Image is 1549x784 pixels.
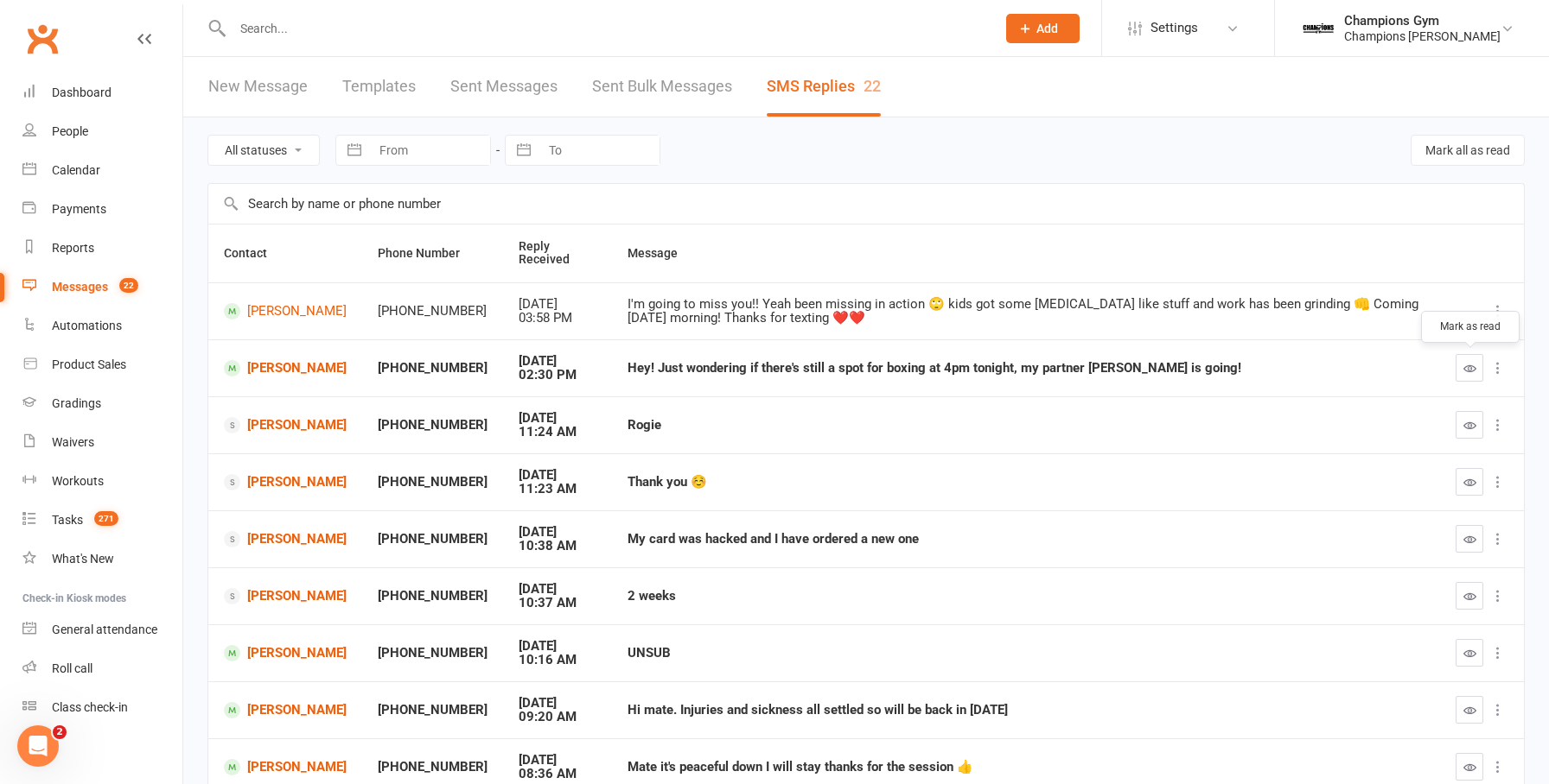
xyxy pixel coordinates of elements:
th: Reply Received [503,224,612,282]
div: Gradings [52,396,101,410]
div: General attendance [52,623,157,636]
div: [PHONE_NUMBER] [378,760,488,775]
div: Roll call [52,661,92,675]
input: To [539,136,660,165]
div: 03:58 PM [519,311,596,326]
span: 2 [53,725,67,739]
div: [PHONE_NUMBER] [378,646,488,661]
a: Templates [342,57,416,117]
div: 11:24 AM [519,425,596,439]
th: Phone Number [362,224,503,282]
span: 271 [94,511,118,526]
a: [PERSON_NAME] [224,702,347,718]
div: [PHONE_NUMBER] [378,703,488,718]
div: Dashboard [52,85,112,99]
div: 11:23 AM [519,482,596,496]
div: 10:16 AM [519,653,596,667]
a: Calendar [22,151,182,190]
div: [PHONE_NUMBER] [378,589,488,604]
img: thumb_image1583738905.png [1301,11,1335,46]
button: Add [1006,14,1080,43]
div: [PHONE_NUMBER] [378,532,488,547]
iframe: Intercom live chat [17,725,59,767]
div: People [52,124,88,138]
div: [DATE] [519,753,596,768]
span: Settings [1151,9,1198,47]
div: 10:38 AM [519,539,596,553]
div: Tasks [52,513,83,527]
div: Champions [PERSON_NAME] [1344,28,1501,44]
div: Product Sales [52,357,126,371]
a: Clubworx [21,17,64,60]
a: Roll call [22,649,182,688]
div: Waivers [52,435,94,449]
a: Product Sales [22,345,182,384]
div: 02:30 PM [519,368,596,383]
div: [PHONE_NUMBER] [378,361,488,376]
div: Rogie [628,418,1425,433]
div: [DATE] [519,297,596,312]
a: New Message [208,57,308,117]
a: Messages 22 [22,268,182,307]
div: I'm going to miss you!! Yeah been missing in action 🙄 kids got some [MEDICAL_DATA] like stuff and... [628,297,1425,326]
a: SMS Replies22 [767,57,881,117]
a: [PERSON_NAME] [224,360,347,376]
div: [DATE] [519,639,596,654]
a: [PERSON_NAME] [224,645,347,661]
div: [PHONE_NUMBER] [378,418,488,433]
a: [PERSON_NAME] [224,588,347,604]
a: Dashboard [22,73,182,112]
a: [PERSON_NAME] [224,303,347,319]
a: Sent Bulk Messages [592,57,732,117]
input: Search by name or phone number [208,184,1524,224]
input: Search... [227,16,984,41]
div: 10:37 AM [519,596,596,610]
div: My card was hacked and I have ordered a new one [628,532,1425,547]
span: Add [1036,22,1058,35]
div: 2 weeks [628,589,1425,604]
div: Calendar [52,163,100,177]
div: [PHONE_NUMBER] [378,475,488,490]
a: Tasks 271 [22,501,182,540]
div: [DATE] [519,696,596,711]
a: Reports [22,229,182,268]
div: What's New [52,552,114,566]
a: Workouts [22,462,182,501]
span: 22 [119,278,138,293]
a: [PERSON_NAME] [224,474,347,490]
div: [DATE] [519,411,596,426]
div: Automations [52,319,122,332]
a: Waivers [22,423,182,462]
div: Hi mate. Injuries and sickness all settled so will be back in [DATE] [628,703,1425,718]
th: Message [612,224,1440,282]
a: Class kiosk mode [22,688,182,727]
a: People [22,112,182,151]
div: [DATE] [519,468,596,483]
div: Class check-in [52,700,128,714]
input: From [370,136,490,165]
div: 08:36 AM [519,767,596,781]
div: [PHONE_NUMBER] [378,304,488,319]
div: Mate it's peaceful down I will stay thanks for the session 👍 [628,760,1425,775]
a: Gradings [22,384,182,423]
div: Payments [52,202,106,216]
a: [PERSON_NAME] [224,417,347,433]
div: Reports [52,241,94,255]
div: UNSUB [628,646,1425,661]
div: [DATE] [519,525,596,540]
div: Champions Gym [1344,13,1501,28]
div: 22 [864,77,881,95]
div: Thank you ☺️ [628,475,1425,490]
div: Hey! Just wondering if there's still a spot for boxing at 4pm tonight, my partner [PERSON_NAME] i... [628,361,1425,376]
th: Contact [208,224,362,282]
a: What's New [22,540,182,579]
div: Workouts [52,474,104,488]
div: [DATE] [519,354,596,369]
div: [DATE] [519,582,596,597]
a: [PERSON_NAME] [224,759,347,775]
div: 09:20 AM [519,710,596,724]
a: Automations [22,307,182,345]
a: Payments [22,190,182,229]
a: General attendance kiosk mode [22,610,182,649]
a: [PERSON_NAME] [224,531,347,547]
